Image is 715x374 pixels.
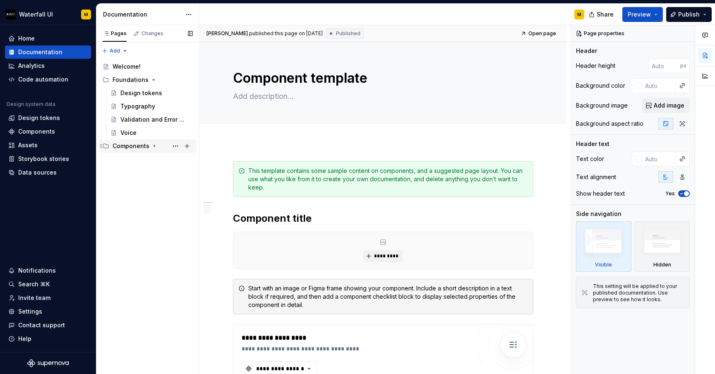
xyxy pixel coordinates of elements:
[653,261,671,268] div: Hidden
[18,62,45,70] div: Analytics
[18,48,62,56] div: Documentation
[577,11,581,18] div: M
[665,190,675,197] label: Yes
[18,141,38,149] div: Assets
[628,10,651,19] span: Preview
[5,319,91,332] button: Contact support
[84,11,88,18] div: M
[249,30,323,37] div: published this page on [DATE]
[666,7,712,22] button: Publish
[336,30,360,37] span: Published
[6,10,16,19] img: 7a0241b0-c510-47ef-86be-6cc2f0d29437.png
[99,45,130,57] button: Add
[648,58,680,73] input: Auto
[248,284,528,309] div: Start with an image or Figma frame showing your component. Include a short description in a text ...
[528,30,556,37] span: Open page
[233,212,533,225] h2: Component title
[113,62,141,71] div: Welcome!
[576,210,621,218] div: Side navigation
[142,30,163,37] div: Changes
[597,10,614,19] span: Share
[18,127,55,136] div: Components
[107,100,196,113] a: Typography
[654,101,684,110] span: Add image
[5,125,91,138] a: Components
[19,10,53,19] div: Waterfall UI
[642,78,675,93] input: Auto
[113,76,149,84] div: Foundations
[18,155,69,163] div: Storybook stories
[7,101,55,108] div: Design system data
[18,34,35,43] div: Home
[576,101,628,110] div: Background image
[576,82,625,90] div: Background color
[18,335,31,343] div: Help
[120,129,137,137] div: Voice
[576,173,616,181] div: Text alignment
[5,73,91,86] a: Code automation
[593,283,684,303] div: This setting will be applied to your published documentation. Use preview to see how it looks.
[103,10,181,19] div: Documentation
[99,73,196,86] div: Foundations
[5,278,91,291] button: Search ⌘K
[2,5,94,23] button: Waterfall UIM
[576,140,609,148] div: Header text
[5,264,91,277] button: Notifications
[576,189,625,198] div: Show header text
[18,307,42,316] div: Settings
[99,139,196,153] div: Components
[5,305,91,318] a: Settings
[27,359,69,367] svg: Supernova Logo
[110,48,120,54] span: Add
[206,30,248,37] span: [PERSON_NAME]
[107,126,196,139] a: Voice
[518,28,560,39] a: Open page
[576,155,604,163] div: Text color
[18,321,65,329] div: Contact support
[120,102,155,110] div: Typography
[107,86,196,100] a: Design tokens
[18,168,57,177] div: Data sources
[18,114,60,122] div: Design tokens
[120,89,162,97] div: Design tokens
[642,98,690,113] button: Add image
[5,291,91,304] a: Invite team
[678,10,700,19] span: Publish
[576,62,615,70] div: Header height
[99,60,196,73] a: Welcome!
[585,7,619,22] button: Share
[18,294,50,302] div: Invite team
[18,280,50,288] div: Search ⌘K
[595,261,612,268] div: Visible
[5,59,91,72] a: Analytics
[5,139,91,152] a: Assets
[18,75,68,84] div: Code automation
[5,46,91,59] a: Documentation
[99,60,196,153] div: Page tree
[5,32,91,45] a: Home
[576,221,631,272] div: Visible
[103,30,127,37] div: Pages
[113,142,149,150] div: Components
[5,166,91,179] a: Data sources
[576,120,643,128] div: Background aspect ratio
[576,47,597,55] div: Header
[635,221,690,272] div: Hidden
[622,7,663,22] button: Preview
[248,167,528,192] div: This template contains some sample content on components, and a suggested page layout. You can us...
[231,68,532,88] textarea: Component template
[5,152,91,165] a: Storybook stories
[120,115,189,124] div: Validation and Error Messages
[18,266,56,275] div: Notifications
[5,332,91,345] button: Help
[680,62,686,69] p: px
[107,113,196,126] a: Validation and Error Messages
[5,111,91,125] a: Design tokens
[642,151,675,166] input: Auto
